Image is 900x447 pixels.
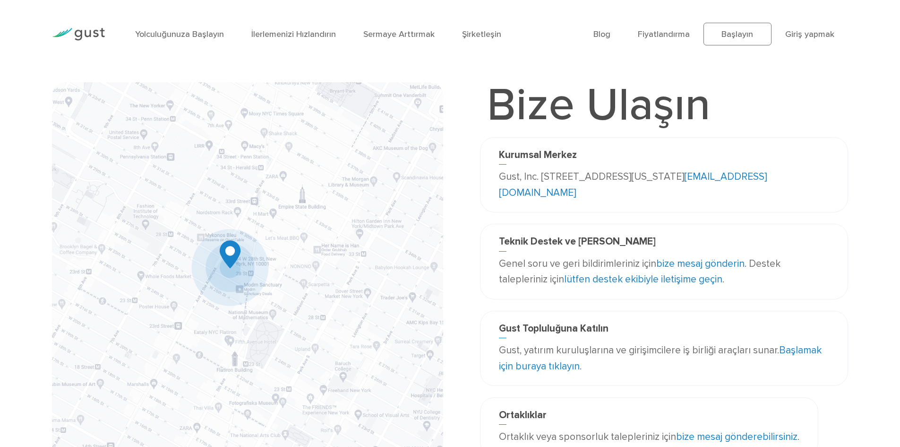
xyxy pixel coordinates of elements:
[499,236,656,247] font: Teknik Destek ve [PERSON_NAME]
[499,431,676,443] font: Ortaklık veya sponsorluk talepleriniz için
[656,258,745,270] a: bize mesaj gönderin
[499,258,656,270] font: Genel soru ve geri bildirimleriniz için
[721,29,753,39] font: Başlayın
[499,258,780,286] font: . Destek talepleriniz için
[676,431,797,443] a: bize mesaj gönderebilirsiniz
[499,409,547,421] font: Ortaklıklar
[499,323,609,334] font: Gust Topluluğuna Katılın
[564,273,722,285] a: lütfen destek ekibiyle iletişime geçin
[785,29,834,39] a: Giriş yapmak
[499,344,779,356] font: Gust, yatırım kuruluşlarına ve girişimcilere iş birliği araçları sunar.
[499,149,577,161] font: Kurumsal Merkez
[363,29,435,39] a: Sermaye Arttırmak
[638,29,690,39] a: Fiyatlandırma
[580,360,582,372] font: .
[499,344,822,372] a: Başlamak için buraya tıklayın
[135,29,224,39] a: Yolculuğunuza Başlayın
[499,171,684,183] font: Gust, Inc. [STREET_ADDRESS][US_STATE]
[593,29,610,39] a: Blog
[499,171,767,199] a: [EMAIL_ADDRESS][DOMAIN_NAME]
[722,273,724,285] font: .
[462,29,501,39] a: Şirketleşin
[487,78,711,131] font: Bize Ulaşın
[703,23,771,45] a: Başlayın
[52,28,105,41] img: Gust Logo
[251,29,336,39] a: İlerlemenizi Hızlandırın
[797,431,799,443] font: .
